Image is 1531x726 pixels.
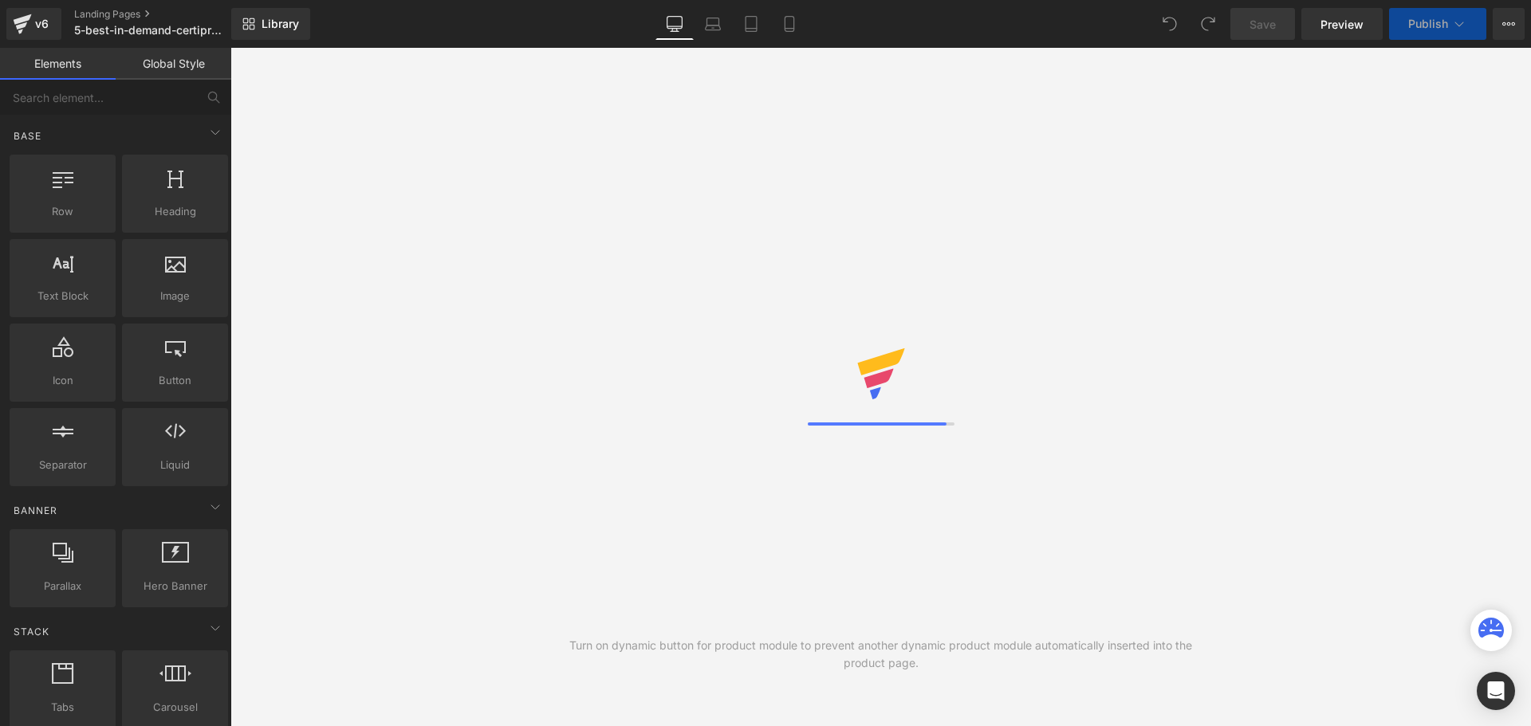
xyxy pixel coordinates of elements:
a: Desktop [655,8,694,40]
span: Preview [1320,16,1364,33]
span: Button [127,372,223,389]
span: Publish [1408,18,1448,30]
span: Stack [12,624,51,639]
span: Parallax [14,578,111,595]
a: Preview [1301,8,1383,40]
div: Turn on dynamic button for product module to prevent another dynamic product module automatically... [556,637,1206,672]
span: Tabs [14,699,111,716]
a: Tablet [732,8,770,40]
span: Hero Banner [127,578,223,595]
span: Heading [127,203,223,220]
span: Separator [14,457,111,473]
div: v6 [32,14,52,34]
span: 5-best-in-demand-certiprof-certifications [74,24,227,37]
button: Undo [1154,8,1186,40]
span: Banner [12,503,59,518]
a: New Library [231,8,310,40]
span: Icon [14,372,111,389]
button: Redo [1192,8,1224,40]
a: Laptop [694,8,732,40]
a: Global Style [116,48,231,80]
span: Liquid [127,457,223,473]
button: More [1493,8,1525,40]
span: Text Block [14,288,111,304]
a: Mobile [770,8,809,40]
span: Save [1250,16,1276,33]
span: Image [127,288,223,304]
span: Library [262,17,299,31]
a: v6 [6,8,61,40]
a: Landing Pages [74,8,258,21]
button: Publish [1389,8,1486,40]
div: Open Intercom Messenger [1477,672,1515,710]
span: Row [14,203,111,220]
span: Carousel [127,699,223,716]
span: Base [12,128,43,143]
